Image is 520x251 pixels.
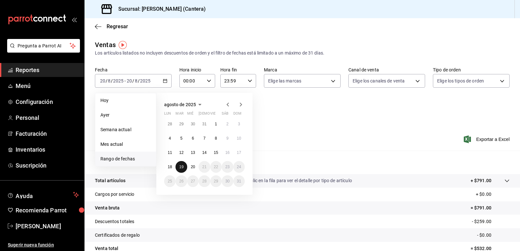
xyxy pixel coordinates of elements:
input: -- [135,78,138,83]
button: 4 de agosto de 2025 [164,132,175,144]
abbr: 10 de agosto de 2025 [237,136,241,141]
abbr: 3 de agosto de 2025 [238,122,240,126]
span: Sugerir nueva función [8,242,79,248]
abbr: 30 de julio de 2025 [191,122,195,126]
button: Exportar a Excel [465,135,510,143]
span: agosto de 2025 [164,102,196,107]
button: 10 de agosto de 2025 [233,132,245,144]
button: Regresar [95,23,128,30]
abbr: 24 de agosto de 2025 [237,165,241,169]
label: Marca [264,68,341,72]
span: Elige las marcas [268,78,301,84]
button: 29 de julio de 2025 [175,118,187,130]
button: 16 de agosto de 2025 [222,147,233,158]
button: 8 de agosto de 2025 [210,132,222,144]
abbr: 29 de julio de 2025 [179,122,183,126]
abbr: 30 de agosto de 2025 [225,179,229,183]
abbr: 31 de julio de 2025 [202,122,206,126]
span: Rango de fechas [100,156,151,162]
div: Los artículos listados no incluyen descuentos de orden y el filtro de fechas está limitado a un m... [95,50,510,56]
abbr: 20 de agosto de 2025 [191,165,195,169]
button: 29 de agosto de 2025 [210,175,222,187]
button: 1 de agosto de 2025 [210,118,222,130]
span: Inventarios [16,145,79,154]
abbr: 4 de agosto de 2025 [169,136,171,141]
abbr: 26 de agosto de 2025 [179,179,183,183]
span: / [111,78,113,83]
button: 28 de agosto de 2025 [199,175,210,187]
button: 23 de agosto de 2025 [222,161,233,173]
h3: Sucursal: [PERSON_NAME] (Cantera) [113,5,206,13]
button: 9 de agosto de 2025 [222,132,233,144]
abbr: miércoles [187,111,193,118]
p: Descuentos totales [95,218,134,225]
button: 17 de agosto de 2025 [233,147,245,158]
button: 30 de julio de 2025 [187,118,199,130]
abbr: 21 de agosto de 2025 [202,165,206,169]
p: + $791.00 [471,177,491,184]
button: 18 de agosto de 2025 [164,161,175,173]
abbr: 12 de agosto de 2025 [179,150,183,155]
button: 31 de agosto de 2025 [233,175,245,187]
span: Suscripción [16,161,79,170]
span: Ayuda [16,191,71,199]
span: / [138,78,140,83]
span: / [132,78,134,83]
button: 12 de agosto de 2025 [175,147,187,158]
p: - $259.00 [472,218,510,225]
span: Reportes [16,66,79,74]
button: 26 de agosto de 2025 [175,175,187,187]
button: 13 de agosto de 2025 [187,147,199,158]
label: Fecha [95,68,172,72]
p: Resumen [95,158,510,166]
abbr: 28 de julio de 2025 [168,122,172,126]
abbr: lunes [164,111,171,118]
span: Mes actual [100,141,151,148]
abbr: 8 de agosto de 2025 [215,136,217,141]
button: open_drawer_menu [71,17,77,22]
span: Configuración [16,97,79,106]
abbr: viernes [210,111,215,118]
abbr: 29 de agosto de 2025 [214,179,218,183]
span: [PERSON_NAME] [16,222,79,231]
button: 27 de agosto de 2025 [187,175,199,187]
abbr: 16 de agosto de 2025 [225,150,229,155]
button: 5 de agosto de 2025 [175,132,187,144]
button: 2 de agosto de 2025 [222,118,233,130]
label: Hora fin [220,68,256,72]
abbr: 25 de agosto de 2025 [168,179,172,183]
button: 31 de julio de 2025 [199,118,210,130]
label: Canal de venta [348,68,425,72]
button: 3 de agosto de 2025 [233,118,245,130]
button: 6 de agosto de 2025 [187,132,199,144]
button: 7 de agosto de 2025 [199,132,210,144]
abbr: domingo [233,111,241,118]
span: Semana actual [100,126,151,133]
abbr: 19 de agosto de 2025 [179,165,183,169]
abbr: 2 de agosto de 2025 [226,122,228,126]
span: Facturación [16,129,79,138]
button: 28 de julio de 2025 [164,118,175,130]
div: Ventas [95,40,116,50]
abbr: 6 de agosto de 2025 [192,136,194,141]
abbr: 18 de agosto de 2025 [168,165,172,169]
button: Pregunta a Parrot AI [7,39,80,53]
span: / [106,78,108,83]
p: Total artículos [95,177,125,184]
p: Venta bruta [95,205,120,211]
abbr: 23 de agosto de 2025 [225,165,229,169]
input: ---- [140,78,151,83]
span: - [124,78,126,83]
span: Hoy [100,97,151,104]
p: = $791.00 [471,205,510,211]
p: + $0.00 [476,191,510,198]
abbr: sábado [222,111,228,118]
abbr: 15 de agosto de 2025 [214,150,218,155]
span: Ayer [100,112,151,119]
button: Tooltip marker [119,41,127,49]
a: Pregunta a Parrot AI [5,47,80,54]
p: Certificados de regalo [95,232,140,239]
p: Cargos por servicio [95,191,135,198]
button: 21 de agosto de 2025 [199,161,210,173]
